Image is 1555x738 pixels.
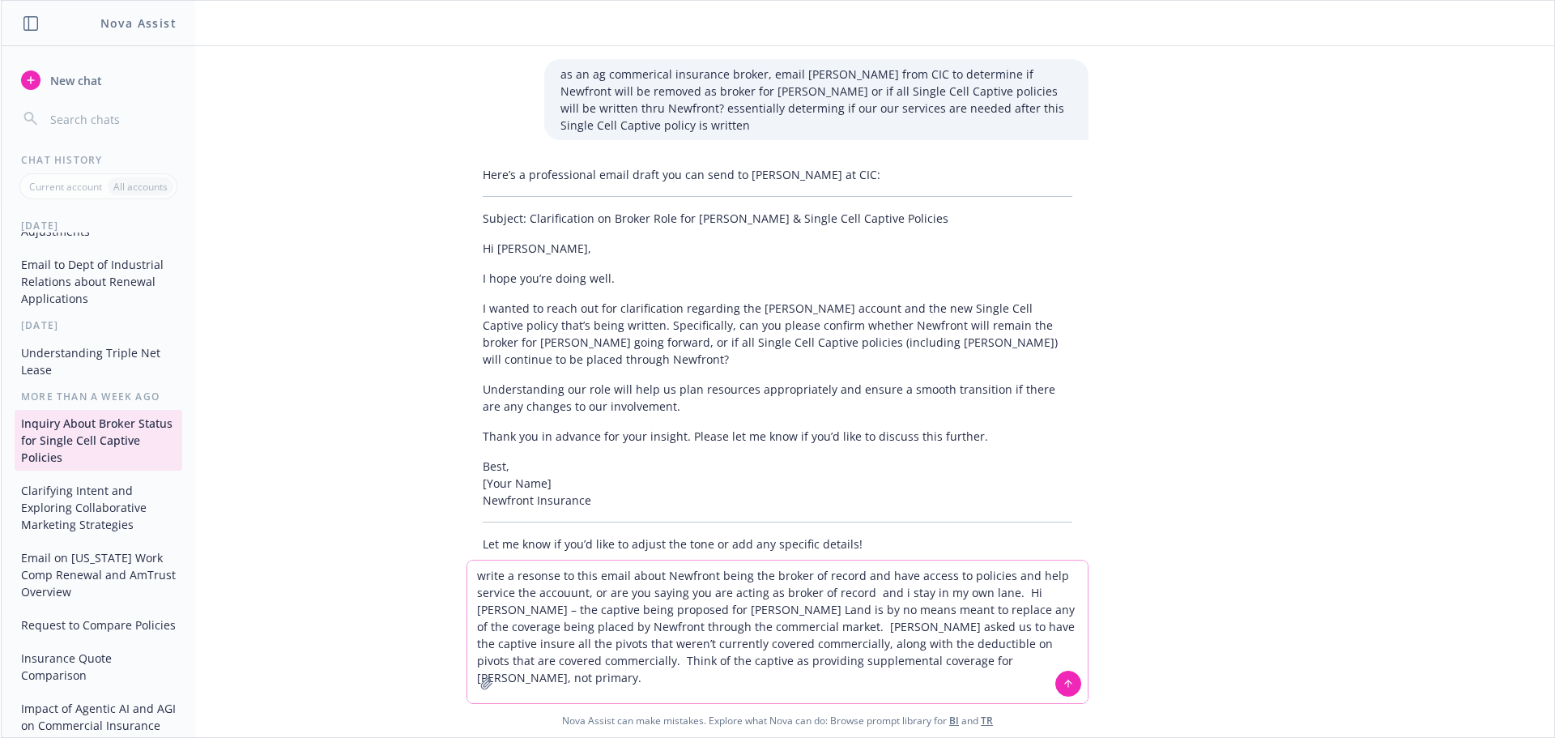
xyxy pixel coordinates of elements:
button: Insurance Quote Comparison [15,645,182,689]
textarea: write a resonse to this email about Newfront being the broker of record and have access to polici... [467,561,1088,703]
p: Subject: Clarification on Broker Role for [PERSON_NAME] & Single Cell Captive Policies [483,210,1072,227]
p: Hi [PERSON_NAME], [483,240,1072,257]
p: All accounts [113,180,168,194]
input: Search chats [47,108,176,130]
h1: Nova Assist [100,15,177,32]
button: Clarifying Intent and Exploring Collaborative Marketing Strategies [15,477,182,538]
button: Email on [US_STATE] Work Comp Renewal and AmTrust Overview [15,544,182,605]
p: Thank you in advance for your insight. Please let me know if you’d like to discuss this further. [483,428,1072,445]
span: Nova Assist can make mistakes. Explore what Nova can do: Browse prompt library for and [7,704,1548,737]
a: BI [949,714,959,727]
p: Best, [Your Name] Newfront Insurance [483,458,1072,509]
button: Email to Dept of Industrial Relations about Renewal Applications [15,251,182,312]
p: Let me know if you’d like to adjust the tone or add any specific details! [483,535,1072,552]
button: Inquiry About Broker Status for Single Cell Captive Policies [15,410,182,471]
p: Understanding our role will help us plan resources appropriately and ensure a smooth transition i... [483,381,1072,415]
div: More than a week ago [2,390,195,403]
p: Current account [29,180,102,194]
p: I wanted to reach out for clarification regarding the [PERSON_NAME] account and the new Single Ce... [483,300,1072,368]
p: as an ag commerical insurance broker, email [PERSON_NAME] from CIC to determine if Newfront will ... [560,66,1072,134]
div: [DATE] [2,219,195,232]
a: TR [981,714,993,727]
button: Request to Compare Policies [15,612,182,638]
p: I hope you’re doing well. [483,270,1072,287]
p: Here’s a professional email draft you can send to [PERSON_NAME] at CIC: [483,166,1072,183]
div: Chat History [2,153,195,167]
div: [DATE] [2,318,195,332]
button: New chat [15,66,182,95]
span: New chat [47,72,102,89]
button: Understanding Triple Net Lease [15,339,182,383]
